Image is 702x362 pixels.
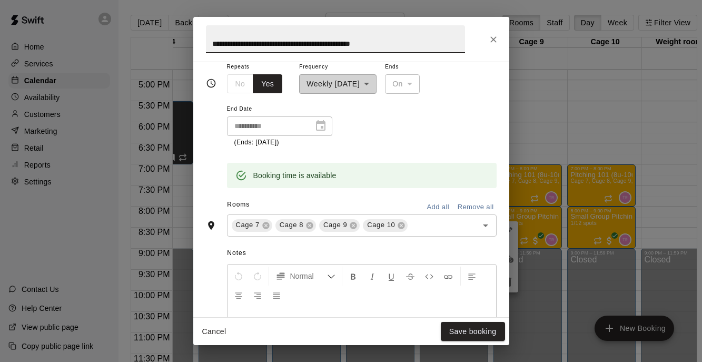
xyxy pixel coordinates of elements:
button: Redo [249,267,266,286]
button: Format Underline [382,267,400,286]
button: Remove all [455,199,497,216]
div: outlined button group [227,74,283,94]
div: On [385,74,420,94]
button: Left Align [463,267,481,286]
span: Cage 9 [319,220,351,230]
span: Frequency [299,60,377,74]
div: Cage 8 [275,219,316,232]
div: Cage 9 [319,219,360,232]
div: Cage 7 [232,219,272,232]
svg: Timing [206,78,216,89]
button: Center Align [230,286,248,305]
button: Formatting Options [271,267,340,286]
button: Save booking [441,322,505,341]
span: Cage 7 [232,220,264,230]
span: End Date [227,102,332,116]
button: Close [484,30,503,49]
button: Open [478,218,493,233]
span: Ends [385,60,420,74]
span: Notes [227,245,496,262]
button: Undo [230,267,248,286]
p: (Ends: [DATE]) [234,138,325,148]
button: Insert Link [439,267,457,286]
span: Cage 10 [363,220,399,230]
button: Cancel [197,322,231,341]
svg: Rooms [206,220,216,231]
button: Right Align [249,286,266,305]
button: Format Bold [344,267,362,286]
button: Insert Code [420,267,438,286]
button: Add all [421,199,455,216]
span: Repeats [227,60,291,74]
div: Booking time is available [253,166,337,185]
button: Format Strikethrough [401,267,419,286]
button: Format Italics [363,267,381,286]
span: Cage 8 [275,220,308,230]
button: Yes [253,74,282,94]
button: Justify Align [268,286,285,305]
div: Cage 10 [363,219,408,232]
span: Normal [290,271,327,281]
span: Rooms [227,201,250,208]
